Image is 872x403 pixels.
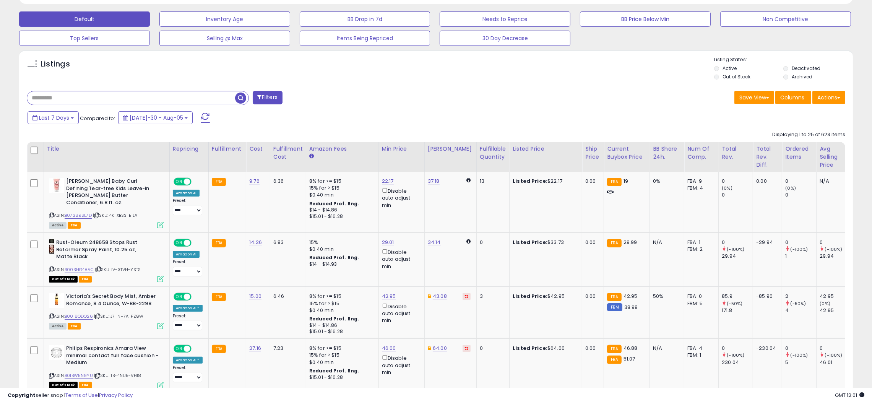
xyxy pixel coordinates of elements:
div: Amazon Fees [309,145,375,153]
div: 0% [653,178,678,185]
div: $14 - $14.93 [309,261,373,268]
span: 42.95 [624,292,638,300]
button: Non Competitive [720,11,851,27]
div: Preset: [173,198,203,215]
label: Archived [792,73,812,80]
div: $15.01 - $16.28 [309,213,373,220]
div: Total Rev. [722,145,750,161]
b: [PERSON_NAME] Baby Curl Defining Tear-free Kids Leave-in [PERSON_NAME] Butter Conditioner, 6.8 fl... [66,178,159,208]
div: 46.01 [820,359,851,366]
div: 15% for > $15 [309,352,373,359]
span: OFF [190,179,203,185]
div: 0.00 [585,345,598,352]
small: (-100%) [727,246,745,252]
div: Amazon AI [173,190,200,197]
div: Ship Price [585,145,601,161]
div: 0.00 [585,239,598,246]
div: FBA: 4 [687,345,713,352]
div: Amazon AI * [173,305,203,312]
b: Listed Price: [513,344,547,352]
div: 8% for <= $15 [309,345,373,352]
small: FBA [212,293,226,301]
div: Disable auto adjust min [382,354,419,376]
span: 46.88 [624,344,638,352]
div: Displaying 1 to 25 of 623 items [772,131,845,138]
div: 6.46 [273,293,300,300]
div: 0 [722,178,753,185]
div: 5 [785,359,816,366]
div: FBA: 9 [687,178,713,185]
div: Disable auto adjust min [382,248,419,270]
div: BB Share 24h. [653,145,681,161]
div: N/A [653,345,678,352]
small: (-100%) [791,246,808,252]
a: B00I8ODO26 [65,313,93,320]
div: Min Price [382,145,421,153]
div: $15.01 - $16.28 [309,328,373,335]
a: Privacy Policy [99,392,133,399]
div: FBA: 1 [687,239,713,246]
div: ASIN: [49,239,164,281]
small: FBA [607,345,621,353]
b: Reduced Prof. Rng. [309,367,359,374]
div: seller snap | | [8,392,133,399]
div: 0 [480,345,503,352]
a: 37.18 [428,177,440,185]
div: 0 [722,345,753,352]
div: FBM: 5 [687,300,713,307]
a: B01BW5N9YU [65,372,93,379]
span: FBA [68,323,81,330]
div: N/A [820,178,845,185]
button: Default [19,11,150,27]
span: OFF [190,346,203,352]
img: 31Y-zq4k9sL._SL40_.jpg [49,178,64,193]
span: FBA [68,222,81,229]
div: 0 [785,192,816,198]
div: 29.94 [722,253,753,260]
h5: Listings [41,59,70,70]
small: (0%) [820,301,830,307]
div: Cost [249,145,267,153]
b: Reduced Prof. Rng. [309,315,359,322]
b: Victoria's Secret Body Mist, Amber Romance, 8.4 Ounce, W-BB-2298 [66,293,159,309]
div: -230.04 [756,345,776,352]
button: Needs to Reprice [440,11,570,27]
div: FBM: 1 [687,352,713,359]
small: (0%) [785,185,796,191]
div: 15% [309,239,373,246]
div: 3 [480,293,503,300]
a: 42.95 [382,292,396,300]
small: (0%) [722,185,732,191]
div: Repricing [173,145,205,153]
div: $0.40 min [309,192,373,198]
span: 19 [624,177,628,185]
b: Philips Respironics Amara View minimal contact full face cushion - Medium [66,345,159,368]
b: Reduced Prof. Rng. [309,254,359,261]
div: 13 [480,178,503,185]
img: 41sh3aKOQgL._SL40_.jpg [49,239,54,254]
div: Listed Price [513,145,579,153]
span: | SKU: J7-NH7A-FZGW [94,313,143,319]
div: 230.04 [722,359,753,366]
span: All listings that are currently out of stock and unavailable for purchase on Amazon [49,276,78,283]
small: (-50%) [727,301,743,307]
div: Num of Comp. [687,145,715,161]
a: Terms of Use [65,392,98,399]
div: 6.36 [273,178,300,185]
div: 15% for > $15 [309,300,373,307]
button: Save View [734,91,774,104]
small: (-100%) [727,352,745,358]
div: 15% for > $15 [309,185,373,192]
a: B003HG48AC [65,266,94,273]
small: FBA [212,345,226,353]
div: FBA: 0 [687,293,713,300]
div: 42.95 [820,293,851,300]
div: 8% for <= $15 [309,178,373,185]
div: 2 [785,293,816,300]
small: (-100%) [825,246,843,252]
div: ASIN: [49,293,164,328]
small: Amazon Fees. [309,153,314,160]
div: Current Buybox Price [607,145,646,161]
a: 43.08 [433,292,447,300]
div: Preset: [173,314,203,331]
